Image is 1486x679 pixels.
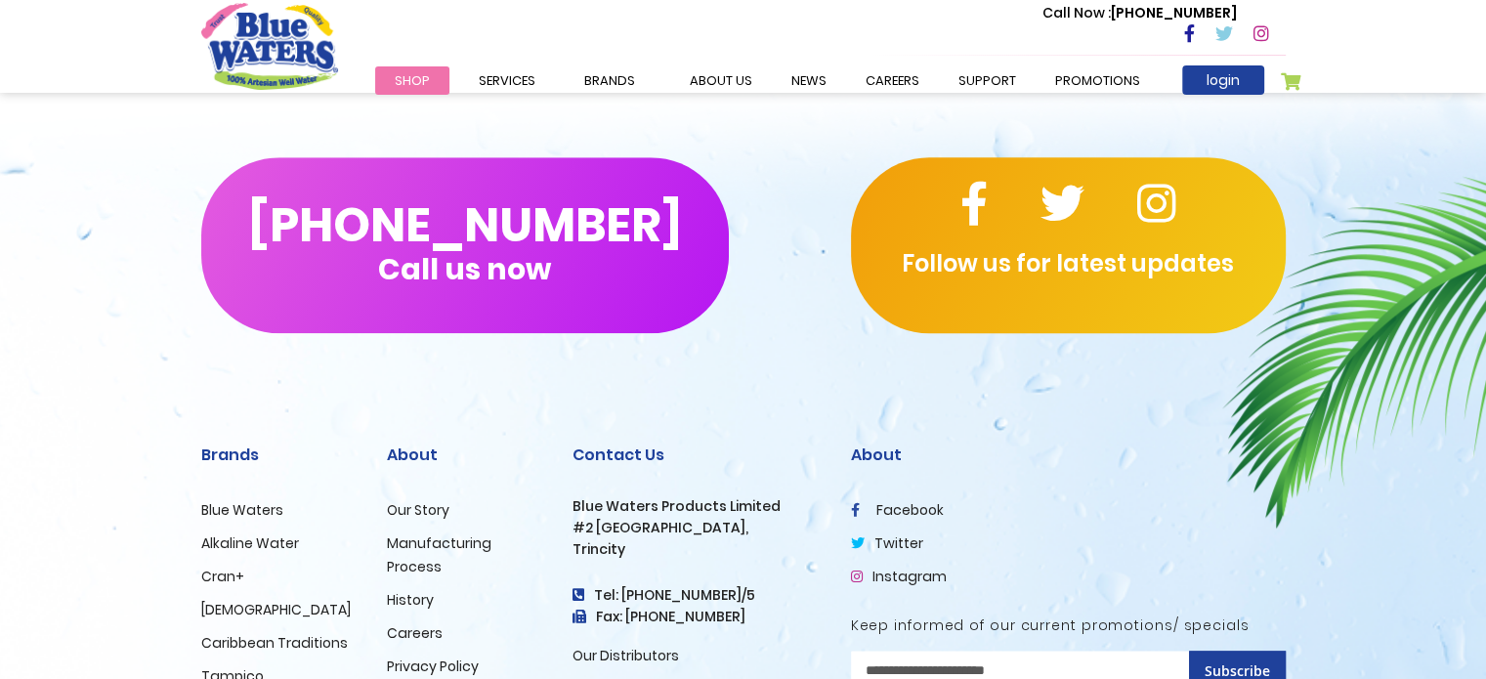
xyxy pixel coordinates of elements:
[201,157,729,333] button: [PHONE_NUMBER]Call us now
[378,264,551,275] span: Call us now
[573,446,822,464] h2: Contact Us
[851,246,1286,281] p: Follow us for latest updates
[851,533,923,553] a: twitter
[851,617,1286,634] h5: Keep informed of our current promotions/ specials
[479,71,535,90] span: Services
[573,609,822,625] h3: Fax: [PHONE_NUMBER]
[573,498,822,515] h3: Blue Waters Products Limited
[387,500,449,520] a: Our Story
[201,633,348,653] a: Caribbean Traditions
[201,446,358,464] h2: Brands
[573,520,822,536] h3: #2 [GEOGRAPHIC_DATA],
[1182,65,1264,95] a: login
[1036,66,1160,95] a: Promotions
[395,71,430,90] span: Shop
[584,71,635,90] span: Brands
[851,446,1286,464] h2: About
[201,500,283,520] a: Blue Waters
[1042,3,1111,22] span: Call Now :
[387,623,443,643] a: Careers
[387,446,543,464] h2: About
[201,3,338,89] a: store logo
[851,500,944,520] a: facebook
[939,66,1036,95] a: support
[670,66,772,95] a: about us
[772,66,846,95] a: News
[851,567,947,586] a: Instagram
[573,541,822,558] h3: Trincity
[573,646,679,665] a: Our Distributors
[573,587,822,604] h4: Tel: [PHONE_NUMBER]/5
[387,590,434,610] a: History
[846,66,939,95] a: careers
[201,600,351,619] a: [DEMOGRAPHIC_DATA]
[387,533,491,576] a: Manufacturing Process
[1042,3,1237,23] p: [PHONE_NUMBER]
[201,533,299,553] a: Alkaline Water
[201,567,244,586] a: Cran+
[387,657,479,676] a: Privacy Policy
